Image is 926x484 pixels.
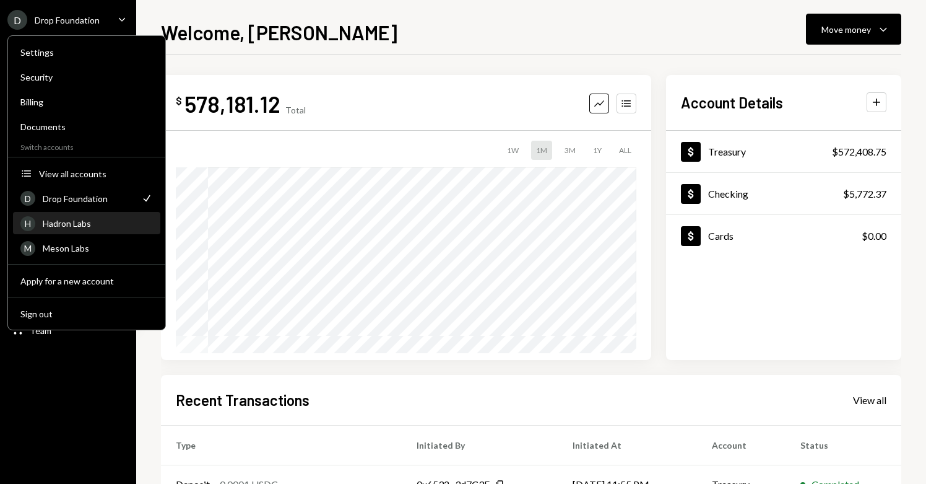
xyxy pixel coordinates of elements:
[285,105,306,115] div: Total
[614,141,636,160] div: ALL
[176,390,309,410] h2: Recent Transactions
[862,229,886,244] div: $0.00
[560,141,581,160] div: 3M
[20,216,35,231] div: H
[35,15,100,25] div: Drop Foundation
[708,146,746,157] div: Treasury
[20,97,153,107] div: Billing
[20,72,153,82] div: Security
[20,241,35,256] div: M
[20,309,153,319] div: Sign out
[708,230,733,242] div: Cards
[20,47,153,58] div: Settings
[853,393,886,407] a: View all
[20,276,153,286] div: Apply for a new account
[558,425,697,465] th: Initiated At
[531,141,552,160] div: 1M
[20,191,35,206] div: D
[697,425,785,465] th: Account
[7,10,27,30] div: D
[176,95,182,107] div: $
[806,14,901,45] button: Move money
[13,270,160,293] button: Apply for a new account
[8,140,165,152] div: Switch accounts
[7,319,129,341] a: Team
[184,90,280,118] div: 578,181.12
[821,23,871,36] div: Move money
[681,92,783,113] h2: Account Details
[30,325,51,336] div: Team
[13,115,160,138] a: Documents
[13,163,160,185] button: View all accounts
[13,66,160,88] a: Security
[832,144,886,159] div: $572,408.75
[43,243,153,253] div: Meson Labs
[13,212,160,234] a: HHadron Labs
[39,169,153,179] div: View all accounts
[13,237,160,259] a: MMeson Labs
[402,425,558,465] th: Initiated By
[20,121,153,132] div: Documents
[666,173,901,214] a: Checking$5,772.37
[666,215,901,257] a: Cards$0.00
[588,141,607,160] div: 1Y
[502,141,524,160] div: 1W
[161,20,397,45] h1: Welcome, [PERSON_NAME]
[43,193,133,204] div: Drop Foundation
[13,41,160,63] a: Settings
[843,187,886,201] div: $5,772.37
[785,425,901,465] th: Status
[853,394,886,407] div: View all
[13,303,160,325] button: Sign out
[708,188,748,200] div: Checking
[666,131,901,172] a: Treasury$572,408.75
[13,90,160,113] a: Billing
[43,218,153,229] div: Hadron Labs
[161,425,402,465] th: Type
